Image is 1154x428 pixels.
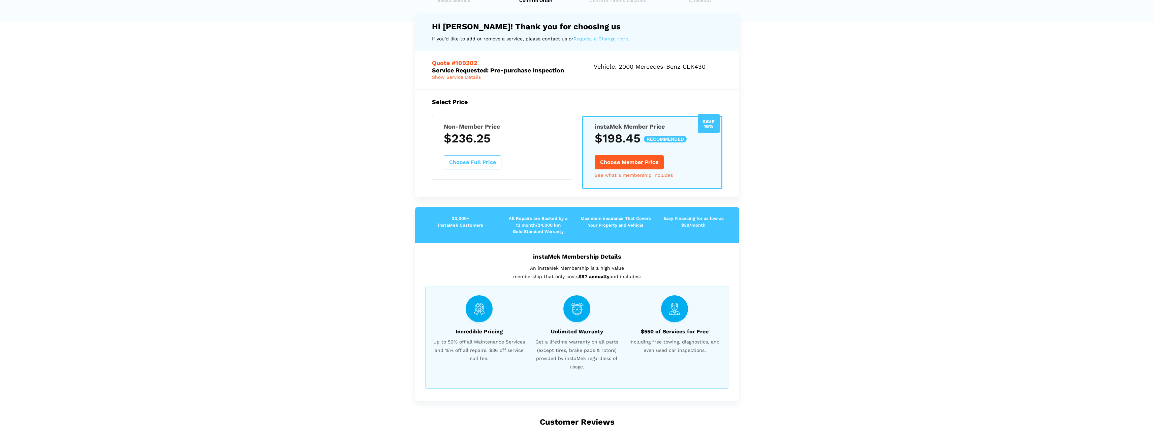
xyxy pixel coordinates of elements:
[579,274,610,279] strong: $97 annually
[432,74,481,80] span: Show Service Details
[594,63,722,70] h5: Vehicle: 2000 Mercedes-Benz CLK430
[595,123,710,130] h5: instaMek Member Price
[432,35,722,43] p: If you'd like to add or remove a service, please contact us or
[422,215,499,228] p: 20,000+ instaMek Customers
[444,123,560,130] h5: Non-Member Price
[573,35,629,43] a: Request a Change Here.
[425,264,729,281] p: An instaMek Membership is a high value membership that only costs and includes:
[432,338,527,363] span: Up to 50% off all Maintenance Services and 15% off all repairs. $36 off service call fee.
[444,155,501,169] button: Choose Full Price
[432,59,581,73] h5: Service Requested: Pre-purchase Inspection
[432,98,722,105] h5: Select Price
[530,338,624,371] span: Get a lifetime warranty on all parts (except tires, brake pads & rotors) provided by instaMek reg...
[644,136,687,142] span: recommended
[577,215,655,228] p: Maximum insurance That Covers Your Property and Vehicle
[432,329,527,335] h6: Incredible Pricing
[432,22,722,31] h4: Hi [PERSON_NAME]! Thank you for choosing us
[655,215,732,228] p: Easy Financing for as low as $39/month
[698,114,720,133] div: Save 16%
[627,329,722,335] h6: $550 of Services for Free
[627,338,722,354] span: Including free towing, diagnostics, and even used car inspections.
[432,59,477,66] span: Quote #109202
[595,155,664,169] button: Choose Member Price
[530,329,624,335] h6: Unlimited Warranty
[425,418,729,426] h2: customer reviews
[595,173,673,177] a: See what a membership includes
[444,131,560,145] h3: $236.25
[499,215,577,235] p: All Repairs are Backed by a 12 month/24,000 km Gold Standard Warranty
[425,253,729,260] h5: instaMek Membership Details
[595,131,710,145] h3: $198.45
